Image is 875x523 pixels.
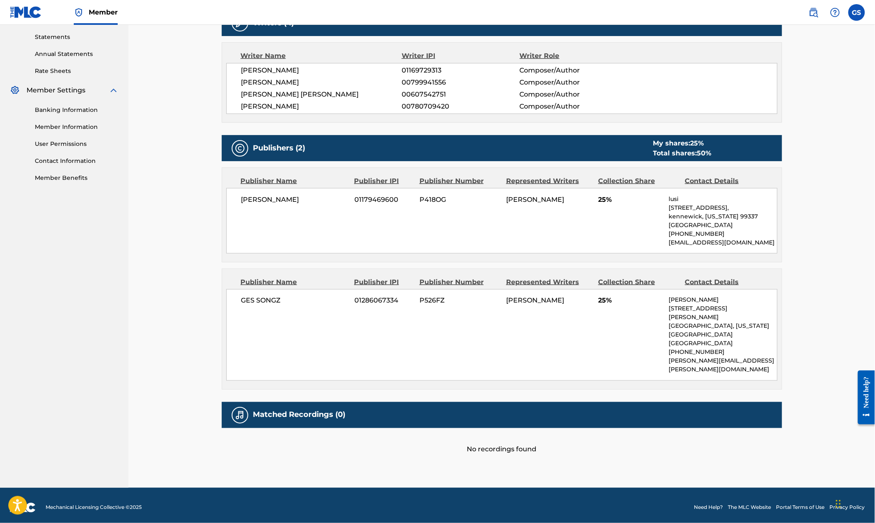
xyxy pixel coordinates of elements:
img: Member Settings [10,85,20,95]
p: [GEOGRAPHIC_DATA] [669,339,777,348]
div: Writer IPI [402,51,520,61]
span: [PERSON_NAME] [PERSON_NAME] [241,90,402,99]
a: Privacy Policy [830,504,865,511]
span: Mechanical Licensing Collective © 2025 [46,504,142,511]
a: Banking Information [35,106,119,114]
span: 25 % [691,139,704,147]
div: Publisher IPI [354,176,413,186]
a: Member Information [35,123,119,131]
img: search [809,7,819,17]
div: No recordings found [222,428,782,455]
img: MLC Logo [10,6,42,18]
a: Member Benefits [35,174,119,182]
div: Publisher IPI [354,277,413,287]
span: Composer/Author [520,65,627,75]
div: Collection Share [598,176,679,186]
a: Need Help? [694,504,723,511]
div: User Menu [848,4,865,21]
img: help [830,7,840,17]
span: 25% [598,296,662,306]
div: Contact Details [685,277,766,287]
div: Total shares: [653,148,712,158]
span: 50 % [697,149,712,157]
span: P418OG [419,195,500,205]
span: 00780709420 [402,102,519,111]
img: Top Rightsholder [74,7,84,17]
img: expand [109,85,119,95]
p: [GEOGRAPHIC_DATA], [US_STATE][GEOGRAPHIC_DATA] [669,322,777,339]
h5: Matched Recordings (0) [253,410,346,420]
span: 00607542751 [402,90,519,99]
span: Member Settings [27,85,85,95]
span: 01286067334 [354,296,413,306]
span: Composer/Author [520,77,627,87]
span: Composer/Author [520,102,627,111]
span: [PERSON_NAME] [241,195,349,205]
span: [PERSON_NAME] [506,196,564,203]
p: [PHONE_NUMBER] [669,230,777,238]
p: lusi [669,195,777,203]
span: [PERSON_NAME] [506,297,564,305]
p: [STREET_ADDRESS][PERSON_NAME] [669,305,777,322]
h5: Publishers (2) [253,143,305,153]
a: Contact Information [35,157,119,165]
iframe: Chat Widget [834,483,875,523]
div: Publisher Name [241,176,348,186]
div: Collection Share [598,277,679,287]
a: Portal Terms of Use [776,504,825,511]
span: [PERSON_NAME] [241,77,402,87]
div: Contact Details [685,176,766,186]
span: 01169729313 [402,65,519,75]
span: 25% [598,195,662,205]
div: Represented Writers [506,277,592,287]
div: Drag [836,492,841,516]
div: Represented Writers [506,176,592,186]
p: [EMAIL_ADDRESS][DOMAIN_NAME] [669,238,777,247]
p: [PERSON_NAME][EMAIL_ADDRESS][PERSON_NAME][DOMAIN_NAME] [669,357,777,374]
a: Public Search [805,4,822,21]
span: GES SONGZ [241,296,349,306]
div: Writer Role [520,51,627,61]
span: P526FZ [419,296,500,306]
iframe: Resource Center [852,363,875,432]
p: kennewick, [US_STATE] 99337 [669,212,777,221]
span: [PERSON_NAME] [241,65,402,75]
span: 01179469600 [354,195,413,205]
p: [PERSON_NAME] [669,296,777,305]
a: Rate Sheets [35,67,119,75]
a: The MLC Website [728,504,771,511]
div: Publisher Number [419,277,500,287]
p: [STREET_ADDRESS], [669,203,777,212]
img: Matched Recordings [235,410,245,420]
img: Publishers [235,143,245,153]
a: Annual Statements [35,50,119,58]
span: [PERSON_NAME] [241,102,402,111]
p: [GEOGRAPHIC_DATA] [669,221,777,230]
span: Composer/Author [520,90,627,99]
div: Help [827,4,843,21]
a: User Permissions [35,140,119,148]
p: [PHONE_NUMBER] [669,348,777,357]
a: Statements [35,33,119,41]
span: 00799941556 [402,77,519,87]
span: Member [89,7,118,17]
div: Writer Name [241,51,402,61]
div: Publisher Name [241,277,348,287]
div: My shares: [653,138,712,148]
div: Publisher Number [419,176,500,186]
